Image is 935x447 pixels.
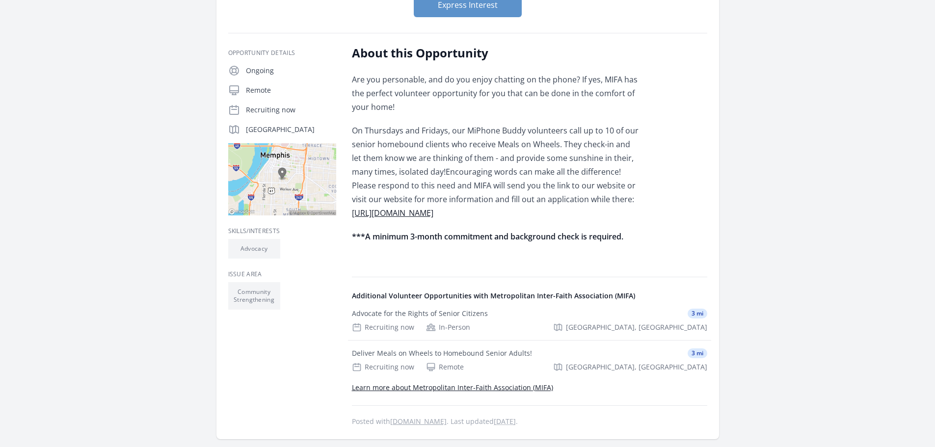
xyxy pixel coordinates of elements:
[228,49,336,57] h3: Opportunity Details
[246,66,336,76] p: Ongoing
[228,282,280,310] li: Community Strengthening
[352,291,707,301] h4: Additional Volunteer Opportunities with Metropolitan Inter-Faith Association (MIFA)
[228,270,336,278] h3: Issue area
[352,231,623,242] strong: ***A minimum 3-month commitment and background check is required.
[228,227,336,235] h3: Skills/Interests
[390,417,447,426] a: [DOMAIN_NAME]
[352,362,414,372] div: Recruiting now
[348,341,711,380] a: Deliver Meals on Wheels to Homebound Senior Adults! 3 mi Recruiting now Remote [GEOGRAPHIC_DATA],...
[566,362,707,372] span: [GEOGRAPHIC_DATA], [GEOGRAPHIC_DATA]
[688,348,707,358] span: 3 mi
[494,417,516,426] abbr: Wed, Sep 4, 2024 6:13 PM
[426,362,464,372] div: Remote
[566,322,707,332] span: [GEOGRAPHIC_DATA], [GEOGRAPHIC_DATA]
[228,239,280,259] li: Advocacy
[352,418,707,425] p: Posted with . Last updated .
[352,348,532,358] div: Deliver Meals on Wheels to Homebound Senior Adults!
[352,125,639,177] span: On Thursdays and Fridays, our MiPhone Buddy volunteers call up to 10 of our senior homebound clie...
[688,309,707,318] span: 3 mi
[246,105,336,115] p: Recruiting now
[352,74,638,112] span: Are you personable, and do you enjoy chatting on the phone? If yes, MIFA has the perfect voluntee...
[426,322,470,332] div: In-Person
[246,125,336,134] p: [GEOGRAPHIC_DATA]
[352,383,553,392] a: Learn more about Metropolitan Inter-Faith Association (MIFA)
[352,45,639,61] h2: About this Opportunity
[352,166,636,218] span: Encouraging words can make all the difference! Please respond to this need and MIFA will send you...
[352,322,414,332] div: Recruiting now
[348,301,711,340] a: Advocate for the Rights of Senior Citizens 3 mi Recruiting now In-Person [GEOGRAPHIC_DATA], [GEOG...
[246,85,336,95] p: Remote
[228,143,336,215] img: Map
[352,309,488,318] div: Advocate for the Rights of Senior Citizens
[352,208,433,218] a: [URL][DOMAIN_NAME]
